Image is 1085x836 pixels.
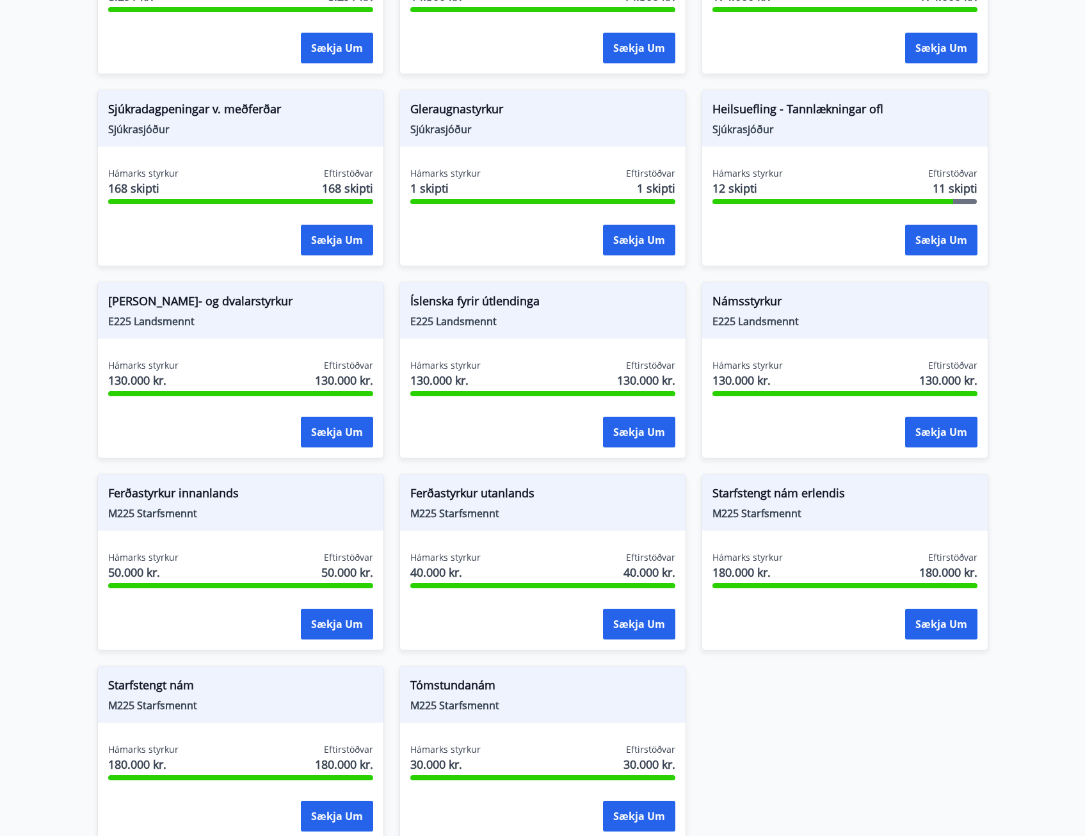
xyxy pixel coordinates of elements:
span: Eftirstöðvar [626,551,675,564]
span: Hámarks styrkur [108,359,179,372]
span: 40.000 kr. [623,564,675,581]
span: Íslenska fyrir útlendinga [410,293,675,314]
span: Hámarks styrkur [712,551,783,564]
span: [PERSON_NAME]- og dvalarstyrkur [108,293,373,314]
button: Sækja um [905,225,977,255]
span: Starfstengt nám [108,677,373,698]
span: 30.000 kr. [623,756,675,773]
button: Sækja um [905,417,977,447]
span: Hámarks styrkur [108,551,179,564]
button: Sækja um [603,801,675,832]
span: Ferðastyrkur innanlands [108,485,373,506]
span: E225 Landsmennt [108,314,373,328]
span: Gleraugnastyrkur [410,100,675,122]
span: 1 skipti [637,180,675,197]
span: Eftirstöðvar [324,551,373,564]
span: Tómstundanám [410,677,675,698]
button: Sækja um [603,33,675,63]
button: Sækja um [603,225,675,255]
span: Heilsuefling - Tannlækningar ofl [712,100,977,122]
span: 130.000 kr. [315,372,373,389]
button: Sækja um [301,225,373,255]
button: Sækja um [905,33,977,63]
span: Eftirstöðvar [928,359,977,372]
span: 12 skipti [712,180,783,197]
span: Sjúkrasjóður [712,122,977,136]
button: Sækja um [301,417,373,447]
span: 130.000 kr. [108,372,179,389]
button: Sækja um [905,609,977,639]
span: Hámarks styrkur [712,167,783,180]
span: M225 Starfsmennt [712,506,977,520]
span: 180.000 kr. [712,564,783,581]
span: M225 Starfsmennt [108,506,373,520]
span: 1 skipti [410,180,481,197]
span: Eftirstöðvar [928,167,977,180]
span: Hámarks styrkur [410,359,481,372]
span: 180.000 kr. [315,756,373,773]
span: M225 Starfsmennt [410,506,675,520]
span: M225 Starfsmennt [108,698,373,712]
span: 11 skipti [933,180,977,197]
span: Eftirstöðvar [626,743,675,756]
span: 168 skipti [108,180,179,197]
span: Námsstyrkur [712,293,977,314]
span: Eftirstöðvar [928,551,977,564]
span: 40.000 kr. [410,564,481,581]
span: 168 skipti [322,180,373,197]
span: Hámarks styrkur [410,551,481,564]
span: E225 Landsmennt [712,314,977,328]
span: Ferðastyrkur utanlands [410,485,675,506]
span: Sjúkrasjóður [410,122,675,136]
span: 50.000 kr. [108,564,179,581]
span: 130.000 kr. [919,372,977,389]
span: 130.000 kr. [410,372,481,389]
span: Sjúkradagpeningar v. meðferðar [108,100,373,122]
span: Eftirstöðvar [626,359,675,372]
span: Starfstengt nám erlendis [712,485,977,506]
button: Sækja um [301,33,373,63]
span: Sjúkrasjóður [108,122,373,136]
span: E225 Landsmennt [410,314,675,328]
span: Hámarks styrkur [410,167,481,180]
span: Eftirstöðvar [324,359,373,372]
span: 180.000 kr. [919,564,977,581]
span: Eftirstöðvar [324,167,373,180]
span: Eftirstöðvar [626,167,675,180]
span: 180.000 kr. [108,756,179,773]
span: Hámarks styrkur [108,167,179,180]
button: Sækja um [301,801,373,832]
span: Hámarks styrkur [108,743,179,756]
span: Hámarks styrkur [410,743,481,756]
span: 130.000 kr. [617,372,675,389]
button: Sækja um [301,609,373,639]
span: Hámarks styrkur [712,359,783,372]
span: 130.000 kr. [712,372,783,389]
span: M225 Starfsmennt [410,698,675,712]
span: 30.000 kr. [410,756,481,773]
button: Sækja um [603,417,675,447]
span: Eftirstöðvar [324,743,373,756]
span: 50.000 kr. [321,564,373,581]
button: Sækja um [603,609,675,639]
